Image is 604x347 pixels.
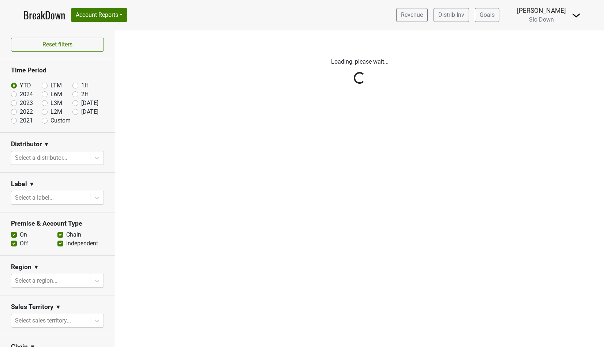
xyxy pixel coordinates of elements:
[475,8,499,22] a: Goals
[23,7,65,23] a: BreakDown
[529,16,554,23] span: Slo Down
[572,11,581,20] img: Dropdown Menu
[434,8,469,22] a: Distrib Inv
[71,8,127,22] button: Account Reports
[517,6,566,15] div: [PERSON_NAME]
[157,57,563,66] p: Loading, please wait...
[396,8,428,22] a: Revenue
